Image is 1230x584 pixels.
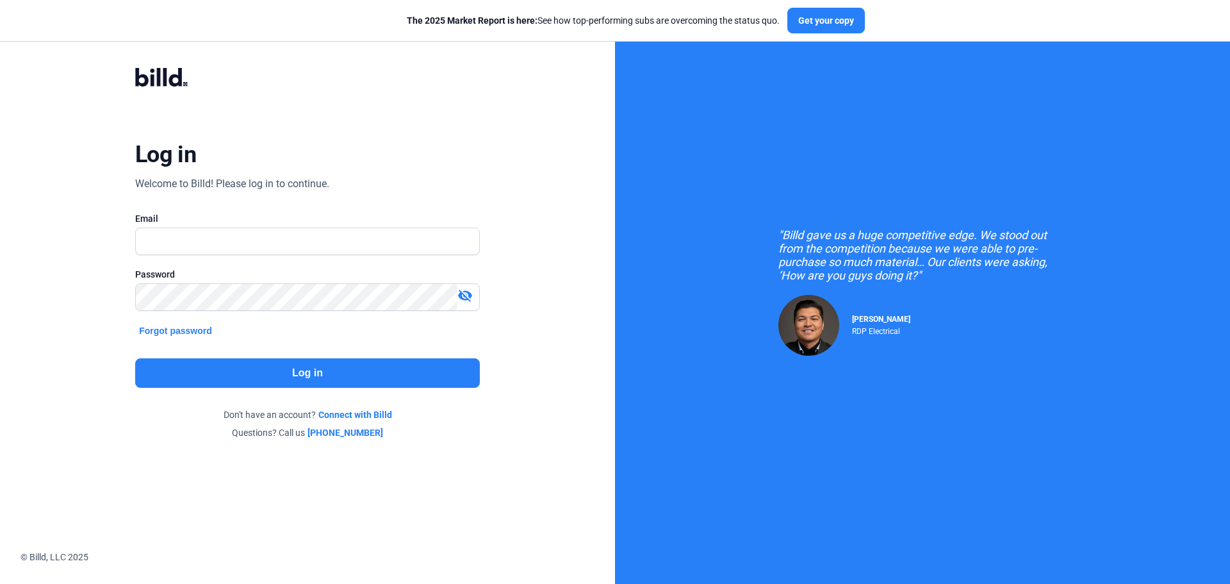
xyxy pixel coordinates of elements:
button: Log in [135,358,480,388]
div: Welcome to Billd! Please log in to continue. [135,176,329,192]
div: Password [135,268,480,281]
button: Forgot password [135,324,216,338]
span: [PERSON_NAME] [852,315,910,324]
span: The 2025 Market Report is here: [407,15,537,26]
button: Get your copy [787,8,865,33]
div: "Billd gave us a huge competitive edge. We stood out from the competition because we were able to... [778,228,1067,282]
div: Email [135,212,480,225]
div: See how top-performing subs are overcoming the status quo. [407,14,780,27]
div: Don't have an account? [135,408,480,421]
div: RDP Electrical [852,324,910,336]
div: Questions? Call us [135,426,480,439]
div: Log in [135,140,196,169]
a: [PHONE_NUMBER] [307,426,383,439]
img: Raul Pacheco [778,295,839,356]
mat-icon: visibility_off [457,288,473,303]
a: Connect with Billd [318,408,392,421]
